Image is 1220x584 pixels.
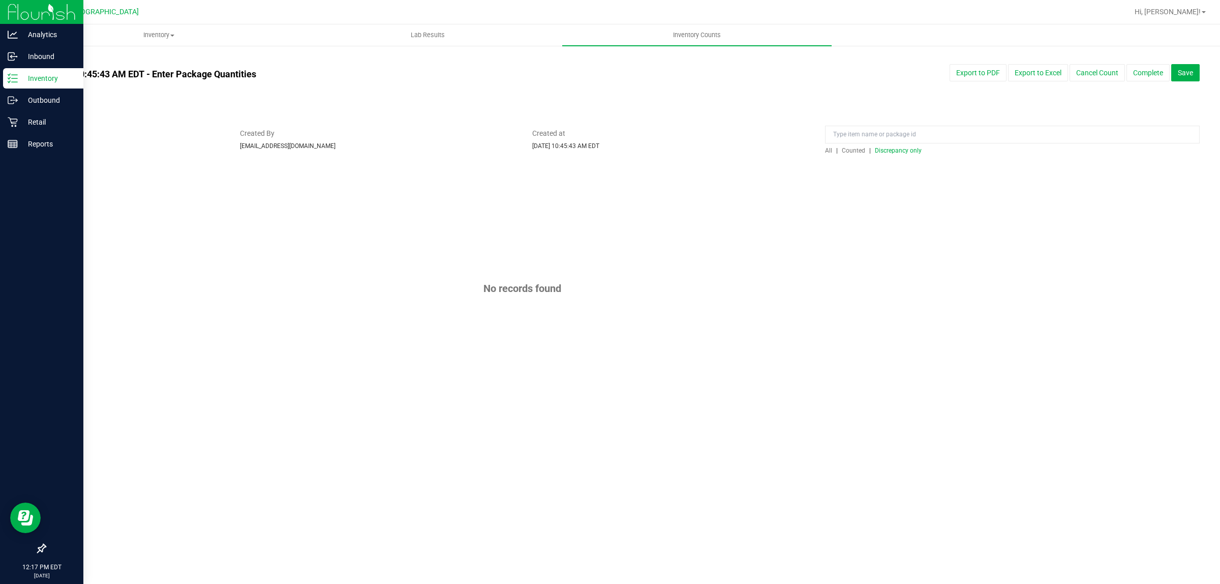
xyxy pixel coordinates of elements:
[5,572,79,579] p: [DATE]
[8,95,18,105] inline-svg: Outbound
[5,563,79,572] p: 12:17 PM EDT
[18,116,79,128] p: Retail
[659,31,735,40] span: Inventory Counts
[825,147,836,154] a: All
[18,72,79,84] p: Inventory
[8,30,18,40] inline-svg: Analytics
[18,28,79,41] p: Analytics
[1171,64,1200,81] button: Save
[950,64,1006,81] button: Export to PDF
[18,50,79,63] p: Inbound
[8,139,18,149] inline-svg: Reports
[825,147,832,154] span: All
[25,31,293,40] span: Inventory
[1178,69,1193,77] span: Save
[875,147,922,154] span: Discrepancy only
[532,142,599,150] span: [DATE] 10:45:43 AM EDT
[240,142,335,150] span: [EMAIL_ADDRESS][DOMAIN_NAME]
[18,94,79,106] p: Outbound
[8,51,18,62] inline-svg: Inbound
[869,147,871,154] span: |
[1126,64,1170,81] button: Complete
[1070,64,1125,81] button: Cancel Count
[397,31,459,40] span: Lab Results
[483,282,561,295] span: No records found
[69,8,139,16] span: [GEOGRAPHIC_DATA]
[45,69,712,79] h4: [DATE] 10:45:43 AM EDT - Enter Package Quantities
[8,73,18,83] inline-svg: Inventory
[8,117,18,127] inline-svg: Retail
[240,128,517,139] span: Created By
[18,138,79,150] p: Reports
[45,128,225,139] span: Status
[872,147,922,154] a: Discrepancy only
[562,24,831,46] a: Inventory Counts
[842,147,865,154] span: Counted
[839,147,869,154] a: Counted
[1135,8,1201,16] span: Hi, [PERSON_NAME]!
[10,503,41,533] iframe: Resource center
[24,24,293,46] a: Inventory
[532,128,810,139] span: Created at
[825,126,1200,143] input: Type item name or package id
[1008,64,1068,81] button: Export to Excel
[836,147,838,154] span: |
[293,24,562,46] a: Lab Results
